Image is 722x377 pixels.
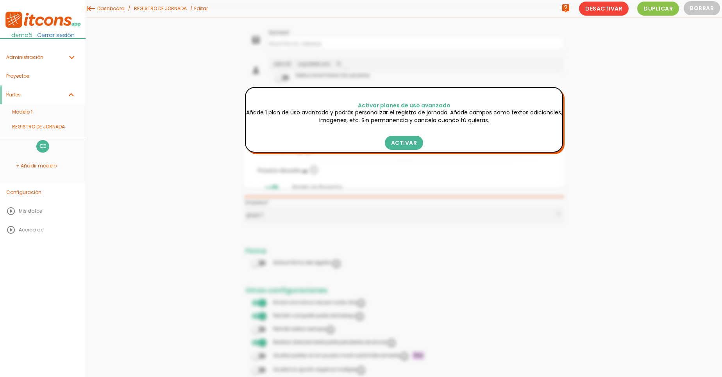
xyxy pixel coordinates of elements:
a: Activar [385,136,424,150]
a: + Añadir modelo [4,156,82,175]
span: Editar [194,5,208,12]
i: expand_more [67,85,76,104]
a: Cerrar sesión [37,31,75,39]
span: Desactivar [579,2,629,16]
button: Borrar [684,1,720,15]
i: play_circle_outline [6,221,16,239]
span: Duplicar [637,2,679,16]
img: itcons-logo [4,11,82,28]
i: live_help [561,0,570,16]
h2: Activar planes de uso avanzado [246,103,562,108]
i: play_circle_outline [6,202,16,221]
a: live_help [558,0,574,16]
p: Añade 1 plan de uso avanzado y podrás personalizar el registro de jornada. Añade campos como text... [246,108,562,124]
a: low_priority [36,140,49,153]
i: low_priority [39,140,46,153]
i: expand_more [67,48,76,67]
